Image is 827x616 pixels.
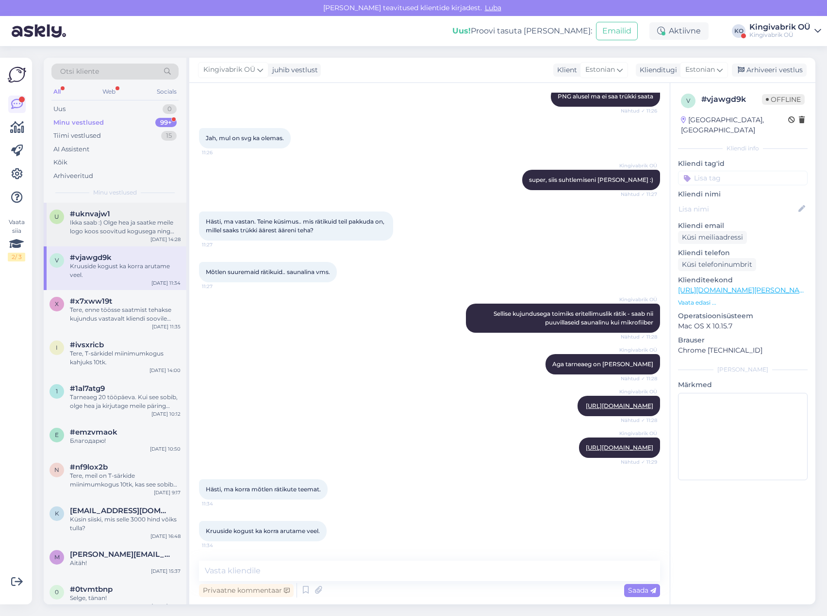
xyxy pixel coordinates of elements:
[678,159,808,169] p: Kliendi tag'id
[585,65,615,75] span: Estonian
[678,311,808,321] p: Operatsioonisüsteem
[155,118,177,128] div: 99+
[621,191,657,198] span: Nähtud ✓ 11:27
[55,588,59,596] span: 0
[53,118,104,128] div: Minu vestlused
[678,204,796,214] input: Lisa nimi
[70,210,110,218] span: #uknvajw1
[482,3,504,12] span: Luba
[206,134,284,142] span: Jah, mul on svg ka olemas.
[70,515,181,533] div: Küsin siiski, mis selle 3000 hind võiks tulla?
[150,445,181,453] div: [DATE] 10:50
[596,22,638,40] button: Emailid
[678,286,812,294] a: [URL][DOMAIN_NAME][PERSON_NAME]
[636,65,677,75] div: Klienditugi
[701,94,762,105] div: # vjawgd9k
[56,388,58,395] span: 1
[621,107,657,114] span: Nähtud ✓ 11:26
[8,65,26,84] img: Askly Logo
[70,506,171,515] span: karutantsu@gmail.com
[452,26,471,35] b: Uus!
[732,64,807,77] div: Arhiveeri vestlus
[206,218,386,234] span: Hästi, ma vastan. Teine küsimus.. mis rätikuid teil pakkuda on, millel saaks trükki äärest ääreni...
[56,344,58,351] span: i
[151,410,181,418] div: [DATE] 10:12
[161,131,177,141] div: 15
[586,444,653,451] a: [URL][DOMAIN_NAME]
[678,221,808,231] p: Kliendi email
[621,375,657,382] span: Nähtud ✓ 11:28
[55,300,59,308] span: x
[678,248,808,258] p: Kliendi telefon
[54,466,59,473] span: n
[494,310,655,326] span: Sellise kujundusega toimiks eritellimuslik rätik - saab nii puuvillaseid saunalinu kui mikrofiiber
[681,115,788,135] div: [GEOGRAPHIC_DATA], [GEOGRAPHIC_DATA]
[202,500,238,507] span: 11:34
[678,275,808,285] p: Klienditeekond
[619,388,657,395] span: Kingivabrik OÜ
[749,23,810,31] div: Kingivabrik OÜ
[8,218,25,261] div: Vaata siia
[619,346,657,354] span: Kingivabrik OÜ
[70,218,181,236] div: Ikka saab :) Olge hea ja saatke meile logo koos soovitud kogusega ning tähtajaga meilile [EMAIL_A...
[70,349,181,367] div: Tere, T-särkidel miinimumkogus kahjuks 10tk.
[686,97,690,104] span: v
[678,298,808,307] p: Vaata edasi ...
[678,345,808,356] p: Chrome [TECHNICAL_ID]
[206,268,330,276] span: Mõtlen suuremaid rätikuid.. saunalina vms.
[53,104,66,114] div: Uus
[70,262,181,279] div: Kruuside kogust ka korra arutame veel.
[678,380,808,390] p: Märkmed
[70,306,181,323] div: Tere, enne töösse saatmist tehakse kujundus vastavalt kliendi soovile ning [PERSON_NAME] tehakse ...
[678,189,808,199] p: Kliendi nimi
[54,553,60,561] span: m
[53,171,93,181] div: Arhiveeritud
[60,66,99,77] span: Otsi kliente
[151,279,181,287] div: [DATE] 11:34
[202,542,238,549] span: 11:34
[202,283,238,290] span: 11:27
[268,65,318,75] div: juhib vestlust
[70,463,108,471] span: #nf9lox2b
[678,144,808,153] div: Kliendi info
[749,23,821,39] a: Kingivabrik OÜKingivabrik OÜ
[150,533,181,540] div: [DATE] 16:48
[553,65,577,75] div: Klient
[70,297,112,306] span: #x7xww19t
[619,430,657,437] span: Kingivabrik OÜ
[678,335,808,345] p: Brauser
[649,22,709,40] div: Aktiivne
[70,253,112,262] span: #vjawgd9k
[93,188,137,197] span: Minu vestlused
[149,367,181,374] div: [DATE] 14:00
[678,321,808,331] p: Mac OS X 10.15.7
[51,85,63,98] div: All
[70,550,171,559] span: merle.leemet@mybreden.com
[55,510,59,517] span: k
[70,437,181,445] div: Благодарю!
[678,171,808,185] input: Lisa tag
[8,253,25,261] div: 2 / 3
[55,431,59,438] span: e
[678,258,756,271] div: Küsi telefoninumbrit
[152,323,181,330] div: [DATE] 11:35
[54,213,59,220] span: u
[762,94,805,105] span: Offline
[70,340,104,349] span: #ivsxricb
[206,486,321,493] span: Hästi, ma korra mõtlen rätikute teemat.
[199,584,294,597] div: Privaatne kommentaar
[53,131,101,141] div: Tiimi vestlused
[70,585,113,594] span: #0tvmtbnp
[621,333,657,340] span: Nähtud ✓ 11:28
[55,257,59,264] span: v
[619,296,657,303] span: Kingivabrik OÜ
[203,65,255,75] span: Kingivabrik OÜ
[206,527,320,535] span: Kruuside kogust ka korra arutame veel.
[154,489,181,496] div: [DATE] 9:17
[452,25,592,37] div: Proovi tasuta [PERSON_NAME]:
[70,393,181,410] div: Tarneaeg 20 tööpäeva. Kui see sobib, olge hea ja kirjutage meile päring [PERSON_NAME] [EMAIL_ADDR...
[163,104,177,114] div: 0
[619,162,657,169] span: Kingivabrik OÜ
[70,428,117,437] span: #emzvmaok
[202,241,238,248] span: 11:27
